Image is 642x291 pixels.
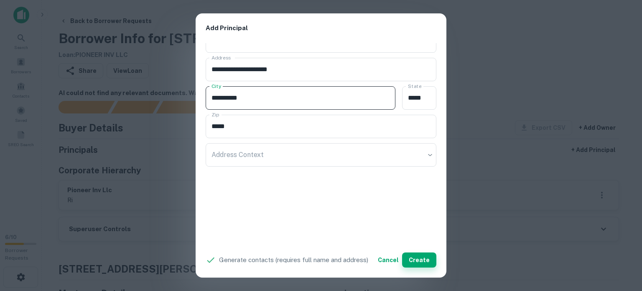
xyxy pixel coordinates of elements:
button: Cancel [374,252,402,268]
label: State [408,82,421,90]
iframe: Chat Widget [600,224,642,264]
label: City [211,82,221,90]
div: ​ [206,143,436,167]
p: Generate contacts (requires full name and address) [219,255,368,265]
label: Address [211,54,231,61]
h2: Add Principal [196,13,446,43]
label: Zip [211,111,219,118]
button: Create [402,252,436,268]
